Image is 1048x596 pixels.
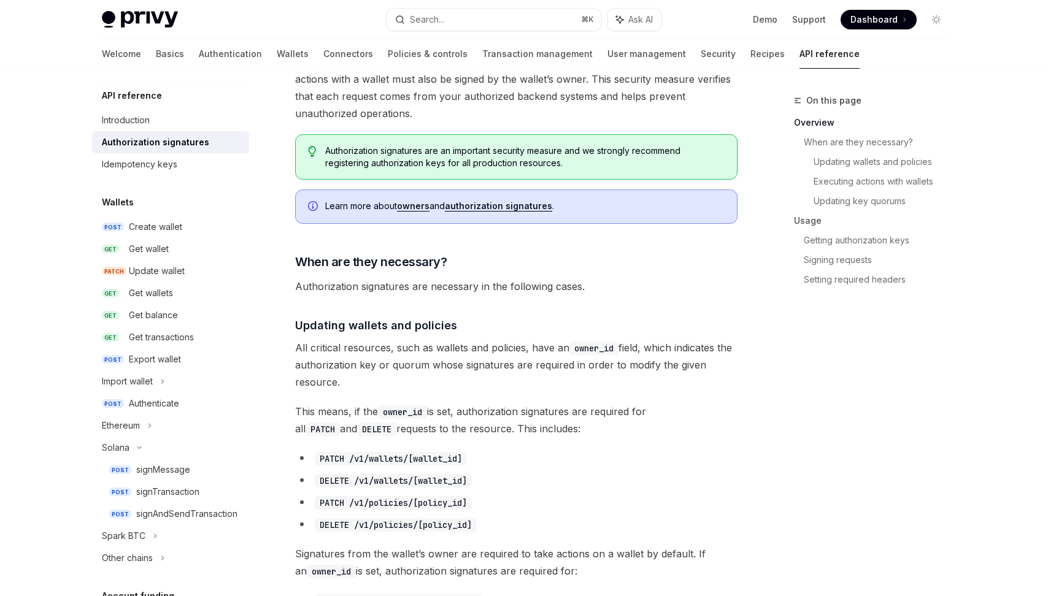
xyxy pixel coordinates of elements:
code: DELETE /v1/wallets/[wallet_id] [315,474,472,487]
a: POSTAuthenticate [92,392,249,415]
code: DELETE [357,422,396,436]
span: This means, if the is set, authorization signatures are required for all and requests to the reso... [295,403,738,437]
span: Learn more about and . [325,200,725,212]
div: Update wallet [129,264,185,278]
svg: Info [308,201,320,213]
h5: API reference [102,88,162,103]
span: GET [102,245,119,254]
a: Idempotency keys [92,153,249,175]
a: Demo [753,13,777,26]
span: GET [102,333,119,342]
span: PATCH [102,267,126,276]
div: Get wallets [129,286,173,300]
a: Usage [794,211,956,231]
a: GETGet transactions [92,326,249,348]
span: Authorization signatures are an important security measure and we strongly recommend registering ... [325,145,725,169]
span: On this page [806,93,861,108]
a: Authentication [199,39,262,69]
a: Signing requests [804,250,956,270]
a: POSTCreate wallet [92,216,249,238]
code: owner_id [378,405,427,419]
img: light logo [102,11,178,28]
span: When you specify an owner of a resource, all requests to update that resource must be signed with... [295,36,738,122]
div: Get transactions [129,330,194,345]
a: POSTsignTransaction [92,481,249,503]
a: API reference [799,39,860,69]
a: POSTsignAndSendTransaction [92,503,249,525]
span: POST [109,465,131,475]
div: Ethereum [102,418,140,433]
a: PATCHUpdate wallet [92,260,249,282]
a: authorization signatures [445,201,552,212]
span: POST [109,510,131,519]
span: Signatures from the wallet’s owner are required to take actions on a wallet by default. If an is ... [295,545,738,579]
a: Setting required headers [804,270,956,289]
span: ⌘ K [581,15,594,25]
span: When are they necessary? [295,253,447,270]
a: Executing actions with wallets [814,172,956,191]
a: Overview [794,113,956,132]
span: POST [109,487,131,497]
a: POSTExport wallet [92,348,249,370]
span: POST [102,223,124,232]
div: Import wallet [102,374,153,389]
a: Authorization signatures [92,131,249,153]
span: GET [102,289,119,298]
a: When are they necessary? [804,132,956,152]
a: Security [701,39,736,69]
span: POST [102,355,124,364]
div: Idempotency keys [102,157,177,172]
a: Introduction [92,109,249,131]
div: Spark BTC [102,529,145,543]
code: PATCH /v1/policies/[policy_id] [315,496,472,510]
a: User management [607,39,686,69]
button: Search...⌘K [387,9,601,31]
a: Updating wallets and policies [814,152,956,172]
a: GETGet balance [92,304,249,326]
code: DELETE /v1/policies/[policy_id] [315,518,477,532]
span: Updating wallets and policies [295,317,457,334]
a: Dashboard [841,10,917,29]
a: Updating key quorums [814,191,956,211]
a: POSTsignMessage [92,459,249,481]
a: Wallets [277,39,309,69]
code: owner_id [569,342,618,355]
span: POST [102,399,124,408]
h5: Wallets [102,195,134,210]
div: Get balance [129,308,178,323]
div: signAndSendTransaction [136,506,237,521]
code: PATCH /v1/wallets/[wallet_id] [315,452,467,465]
a: Welcome [102,39,141,69]
div: Solana [102,440,129,455]
code: PATCH [306,422,340,436]
a: Support [792,13,826,26]
span: Dashboard [850,13,898,26]
code: owner_id [307,565,356,578]
div: signTransaction [136,484,199,499]
div: Introduction [102,113,150,128]
div: Create wallet [129,220,182,234]
a: Connectors [323,39,373,69]
svg: Tip [308,146,317,157]
button: Ask AI [607,9,661,31]
div: Authenticate [129,396,179,411]
div: Authorization signatures [102,135,209,150]
a: Recipes [750,39,785,69]
a: Basics [156,39,184,69]
a: Getting authorization keys [804,231,956,250]
div: Get wallet [129,242,169,256]
div: Search... [410,12,444,27]
a: GETGet wallet [92,238,249,260]
div: signMessage [136,462,190,477]
span: Authorization signatures are necessary in the following cases. [295,278,738,295]
a: owners [397,201,430,212]
span: Ask AI [628,13,653,26]
a: GETGet wallets [92,282,249,304]
span: GET [102,311,119,320]
button: Toggle dark mode [927,10,946,29]
a: Policies & controls [388,39,468,69]
div: Export wallet [129,352,181,367]
div: Other chains [102,551,153,565]
a: Transaction management [482,39,593,69]
span: All critical resources, such as wallets and policies, have an field, which indicates the authoriz... [295,339,738,391]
